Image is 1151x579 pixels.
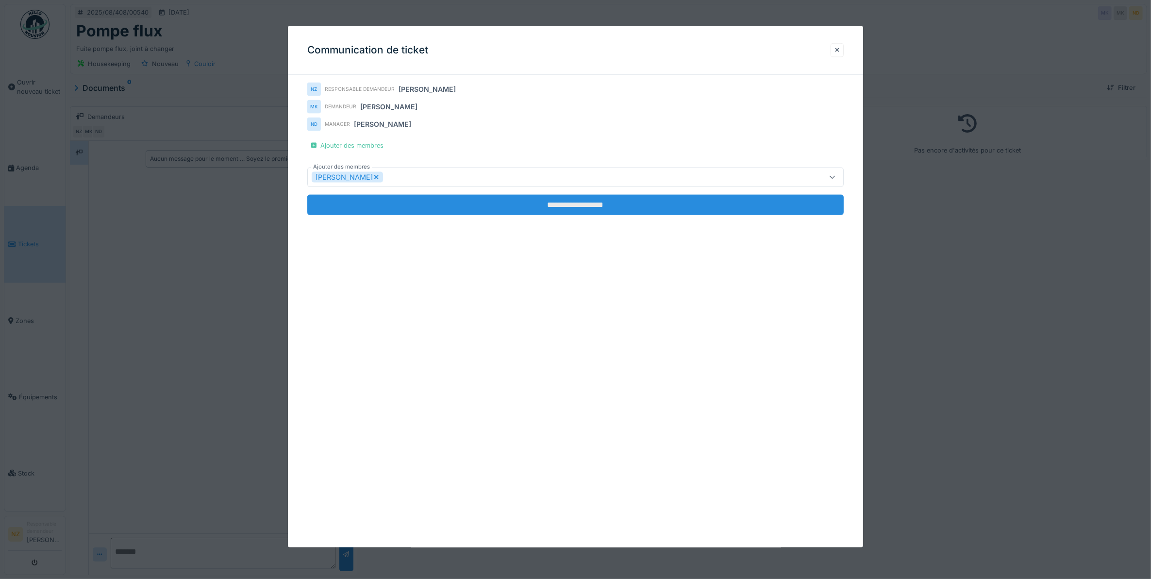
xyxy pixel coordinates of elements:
div: ND [307,118,321,131]
div: Demandeur [325,103,356,110]
div: NZ [307,83,321,96]
div: [PERSON_NAME] [399,84,456,94]
h3: Communication de ticket [307,44,428,56]
div: [PERSON_NAME] [360,102,417,112]
div: [PERSON_NAME] [312,172,383,183]
div: Responsable demandeur [325,85,395,93]
label: Ajouter des membres [311,163,372,171]
div: Manager [325,120,350,128]
div: Ajouter des membres [307,139,387,152]
div: [PERSON_NAME] [354,119,411,129]
div: MK [307,100,321,114]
